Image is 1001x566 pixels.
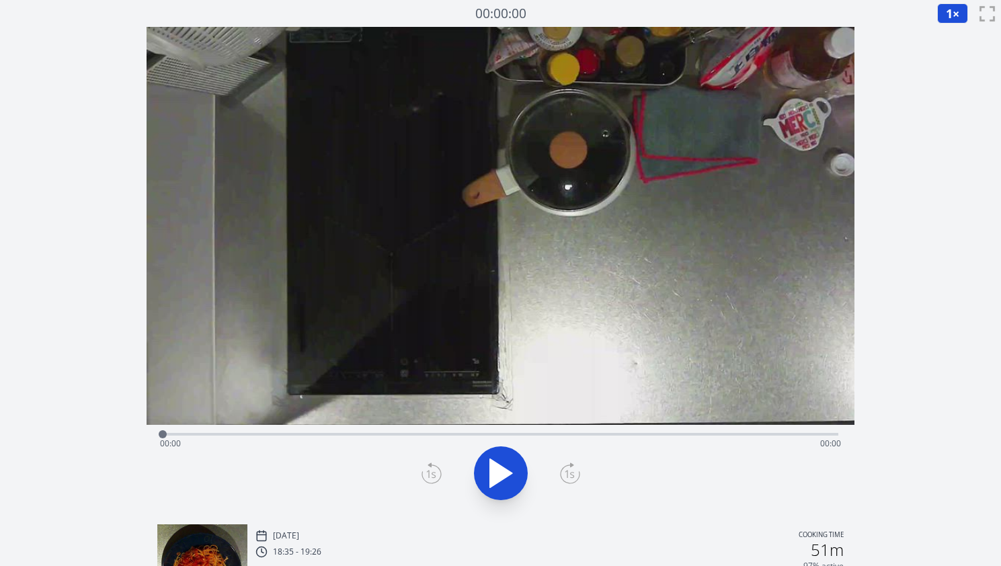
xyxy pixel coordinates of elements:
p: [DATE] [273,530,299,541]
button: 1× [937,3,968,24]
a: 00:00:00 [475,4,526,24]
p: 18:35 - 19:26 [273,547,321,557]
span: 00:00 [820,438,841,449]
span: 1 [946,5,953,22]
h2: 51m [811,542,844,558]
p: Cooking time [799,530,844,542]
